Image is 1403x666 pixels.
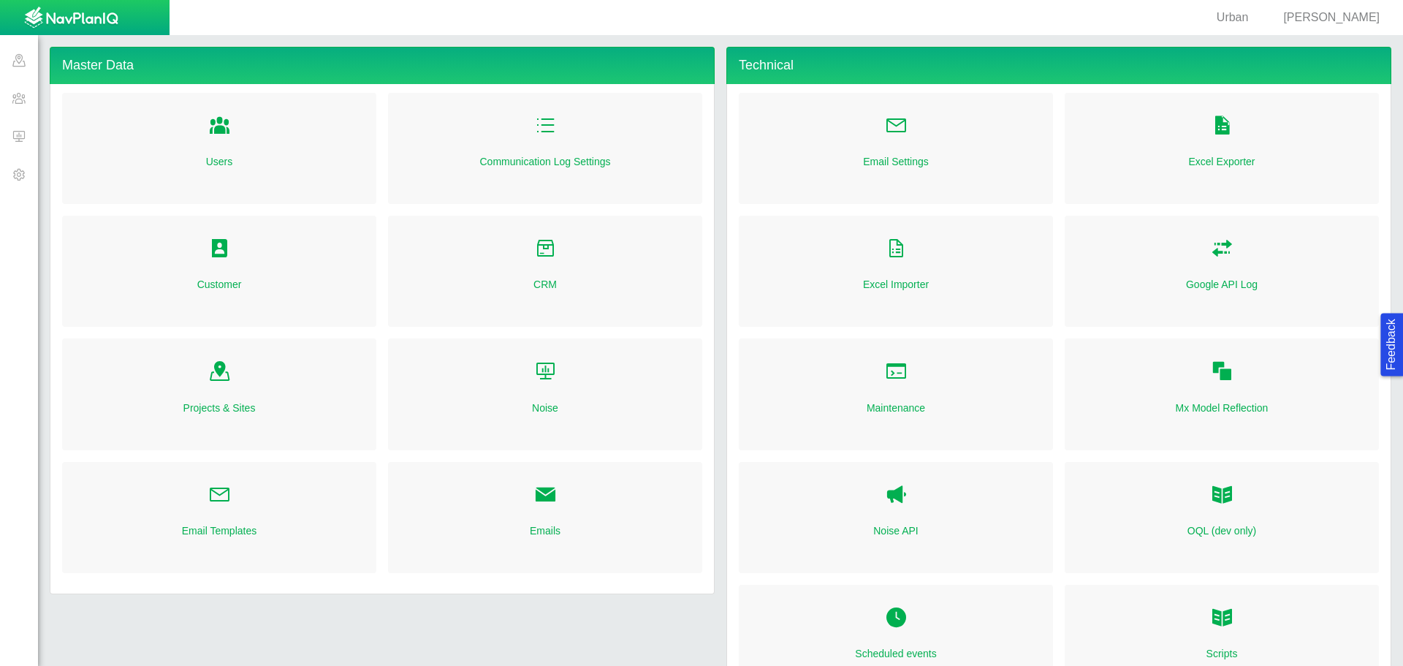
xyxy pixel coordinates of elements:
[863,154,928,169] a: Email Settings
[885,480,908,512] a: Noise API
[62,93,376,204] div: Folder Open Icon Users
[863,277,929,292] a: Excel Importer
[1065,462,1379,573] div: OQL OQL (dev only)
[533,277,557,292] a: CRM
[885,602,908,635] a: Folder Open Icon
[480,154,611,169] a: Communication Log Settings
[183,401,256,415] a: Projects & Sites
[1380,313,1403,376] button: Feedback
[62,216,376,327] div: Folder Open Icon Customer
[62,462,376,573] div: Folder Open Icon Email Templates
[1176,401,1269,415] a: Mx Model Reflection
[182,523,256,538] a: Email Templates
[1217,11,1249,23] span: Urban
[206,154,233,169] a: Users
[530,523,560,538] a: Emails
[739,93,1053,204] div: Folder Open Icon Email Settings
[534,480,557,512] a: Folder Open Icon
[1266,10,1385,26] div: [PERSON_NAME]
[1065,216,1379,327] div: Folder Open Icon Google API Log
[1065,93,1379,204] div: Folder Open Icon Excel Exporter
[208,356,231,388] a: Folder Open Icon
[50,47,715,84] h4: Master Data
[534,356,557,388] a: Folder Open Icon
[1211,356,1233,388] a: Folder Open Icon
[855,646,936,661] a: Scheduled events
[208,480,231,512] a: Folder Open Icon
[885,110,908,143] a: Folder Open Icon
[873,523,918,538] a: Noise API
[208,110,231,143] a: Folder Open Icon
[208,233,231,265] a: Folder Open Icon
[885,356,908,388] a: Folder Open Icon
[739,216,1053,327] div: Folder Open Icon Excel Importer
[1211,480,1233,512] a: OQL
[24,7,118,30] img: UrbanGroupSolutionsTheme$USG_Images$logo.png
[534,110,557,143] a: Folder Open Icon
[1206,646,1238,661] a: Scripts
[388,338,702,450] div: Folder Open Icon Noise
[726,47,1391,84] h4: Technical
[867,401,925,415] a: Maintenance
[534,233,557,265] a: Folder Open Icon
[532,401,558,415] a: Noise
[1065,338,1379,450] div: Folder Open Icon Mx Model Reflection
[388,216,702,327] div: Folder Open Icon CRM
[1187,523,1256,538] a: OQL (dev only)
[62,338,376,450] div: Folder Open Icon Projects & Sites
[388,462,702,573] div: Folder Open Icon Emails
[1188,154,1255,169] a: Excel Exporter
[1211,110,1233,143] a: Folder Open Icon
[1186,277,1258,292] a: Google API Log
[1211,602,1233,635] a: Folder Open Icon
[1283,11,1380,23] span: [PERSON_NAME]
[197,277,242,292] a: Customer
[1211,233,1233,265] a: Folder Open Icon
[739,338,1053,450] div: Folder Open Icon Maintenance
[885,233,908,265] a: Folder Open Icon
[739,462,1053,573] div: Noise API Noise API
[388,93,702,204] div: Folder Open Icon Communication Log Settings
